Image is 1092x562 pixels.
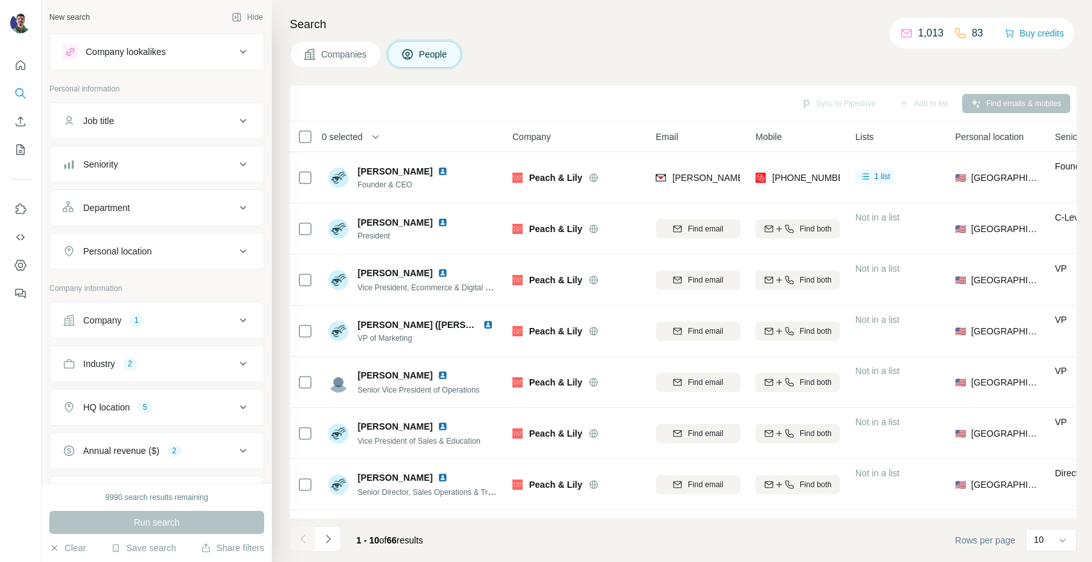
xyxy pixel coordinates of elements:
span: Find both [800,325,832,337]
button: Seniority [50,149,264,180]
button: Find email [656,373,740,392]
button: Buy credits [1004,24,1064,42]
span: Find email [688,479,723,490]
span: Find both [800,428,832,439]
span: 66 [387,535,397,545]
button: Find email [656,322,740,341]
img: Avatar [328,219,349,239]
img: LinkedIn logo [438,166,448,176]
button: Navigate to next page [315,526,341,552]
span: [GEOGRAPHIC_DATA] [971,478,1040,491]
span: Company [512,130,551,143]
img: LinkedIn logo [438,421,448,432]
span: Find both [800,223,832,235]
button: Hide [223,8,272,27]
div: Seniority [83,158,118,171]
button: Annual revenue ($)2 [50,435,264,466]
span: Peach & Lily [529,171,582,184]
span: 1 list [874,171,890,182]
span: Find both [800,274,832,286]
img: Logo of Peach & Lily [512,275,523,285]
span: Not in a list [855,263,899,274]
button: Department [50,192,264,223]
img: provider findymail logo [656,171,666,184]
p: 83 [972,26,983,41]
span: 🇺🇸 [955,427,966,440]
span: VP [1055,417,1067,427]
span: of [379,535,387,545]
span: VP of Marketing [358,332,498,344]
div: Job title [83,114,114,127]
span: VP [1055,366,1067,376]
div: Department [83,201,130,214]
span: Senior Vice President of Operations [358,386,480,394]
div: 2 [167,445,182,457]
span: 🇺🇸 [955,274,966,286]
button: Industry2 [50,348,264,379]
div: Annual revenue ($) [83,444,159,457]
h4: Search [290,15,1077,33]
img: LinkedIn logo [438,472,448,483]
span: [GEOGRAPHIC_DATA] [971,171,1040,184]
button: Dashboard [10,254,31,277]
span: [GEOGRAPHIC_DATA] [971,274,1040,286]
button: Quick start [10,54,31,77]
span: [PERSON_NAME] [358,369,432,382]
span: Find email [688,223,723,235]
button: Find both [756,219,840,238]
button: Enrich CSV [10,110,31,133]
img: Logo of Peach & Lily [512,326,523,336]
span: Find email [688,428,723,439]
span: [PERSON_NAME] [358,216,432,229]
span: 🇺🇸 [955,325,966,338]
span: [PERSON_NAME] [358,267,432,279]
p: Personal information [49,83,264,95]
img: Avatar [328,168,349,188]
div: 1 [129,315,144,326]
button: Save search [111,542,176,554]
span: results [356,535,423,545]
span: President [358,230,453,242]
button: Find email [656,475,740,494]
img: Avatar [328,423,349,444]
div: Personal location [83,245,152,258]
span: 🇺🇸 [955,376,966,389]
span: Vice President of Sales & Education [358,437,480,446]
img: LinkedIn logo [438,217,448,228]
span: Peach & Lily [529,274,582,286]
span: Personal location [955,130,1024,143]
span: Companies [321,48,368,61]
img: LinkedIn logo [438,268,448,278]
button: Find email [656,270,740,290]
p: 10 [1034,533,1044,546]
span: Find email [688,325,723,337]
div: New search [49,12,90,23]
img: provider prospeo logo [756,171,766,184]
img: Avatar [328,372,349,393]
span: Not in a list [855,366,899,376]
span: [PERSON_NAME] [358,471,432,484]
button: Employees (size)3 [50,479,264,510]
button: My lists [10,138,31,161]
img: Logo of Peach & Lily [512,428,523,439]
img: Avatar [10,13,31,33]
button: Company lookalikes [50,36,264,67]
button: Job title [50,105,264,136]
span: Not in a list [855,417,899,427]
span: People [419,48,448,61]
p: 1,013 [918,26,944,41]
div: 9990 search results remaining [106,492,209,503]
span: Find email [688,274,723,286]
button: Find email [656,424,740,443]
p: Company information [49,283,264,294]
span: Not in a list [855,212,899,222]
span: 🇺🇸 [955,222,966,235]
span: [PERSON_NAME][EMAIL_ADDRESS][DOMAIN_NAME] [672,173,898,183]
button: Find both [756,322,840,341]
img: Avatar [328,321,349,341]
span: [GEOGRAPHIC_DATA] [971,427,1040,440]
span: Peach & Lily [529,427,582,440]
div: 2 [123,358,138,370]
button: Search [10,82,31,105]
img: Logo of Peach & Lily [512,377,523,387]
